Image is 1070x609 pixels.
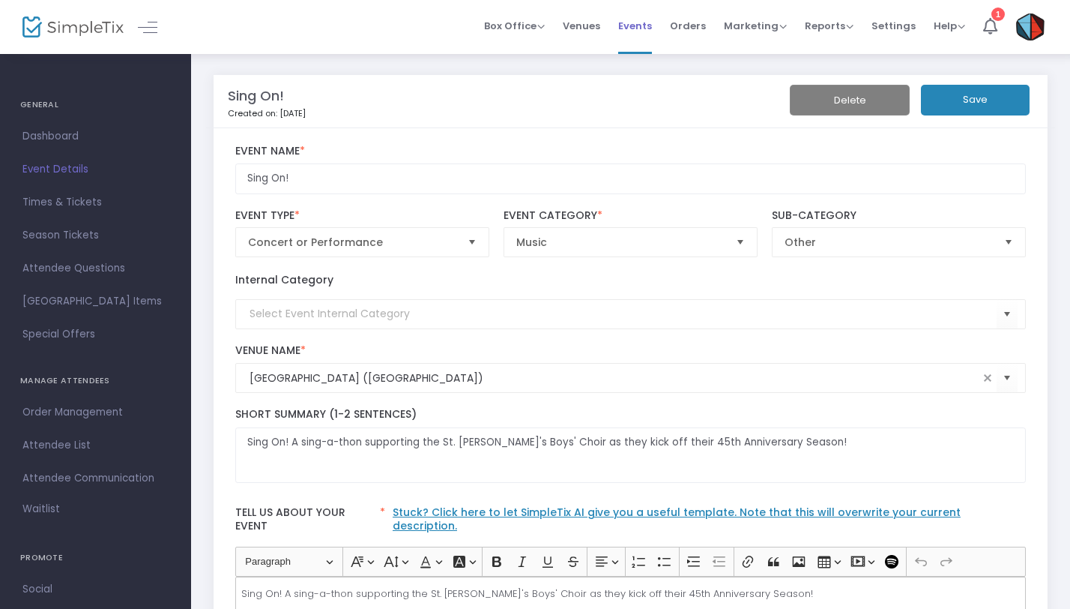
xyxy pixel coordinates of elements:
label: Internal Category [235,272,333,288]
h4: PROMOTE [20,543,171,573]
span: Reports [805,19,853,33]
span: Attendee Communication [22,469,169,488]
span: Settings [871,7,916,45]
label: Event Name [235,145,1027,158]
span: Box Office [484,19,545,33]
label: Event Category [504,209,758,223]
button: Paragraph [238,550,339,574]
span: Marketing [724,19,787,33]
input: Select Event Internal Category [250,306,997,322]
label: Sub-Category [772,209,1026,223]
span: Help [934,19,965,33]
button: Delete [790,85,910,115]
span: Dashboard [22,127,169,146]
span: Event Details [22,160,169,179]
label: Tell us about your event [228,498,1033,547]
span: Times & Tickets [22,193,169,212]
span: Concert or Performance [248,235,456,250]
span: Short Summary (1-2 Sentences) [235,406,417,421]
p: Created on: [DATE] [228,107,765,120]
a: Stuck? Click here to let SimpleTix AI give you a useful template. Note that this will overwrite y... [393,505,961,533]
span: Paragraph [245,553,323,571]
span: clear [979,369,997,387]
span: Orders [670,7,706,45]
span: Waitlist [22,502,60,517]
p: Sing On! A sing-a-thon supporting the St. [PERSON_NAME]'s Boys' Choir as they kick off their 45th... [241,586,1019,601]
label: Venue Name [235,344,1027,358]
button: Select [462,228,483,256]
span: Other [785,235,992,250]
h4: MANAGE ATTENDEES [20,366,171,396]
div: 1 [991,7,1005,21]
button: Select [997,363,1018,394]
label: Event Type [235,209,489,223]
button: Select [997,298,1018,329]
button: Select [998,228,1019,256]
span: Attendee Questions [22,259,169,278]
span: [GEOGRAPHIC_DATA] Items [22,292,169,311]
button: Save [921,85,1030,115]
span: Special Offers [22,325,169,344]
span: Season Tickets [22,226,169,245]
h4: GENERAL [20,90,171,120]
input: Enter Event Name [235,163,1027,194]
div: Editor toolbar [235,547,1027,577]
span: Music [516,235,724,250]
m-panel-title: Sing On! [228,85,284,106]
button: Select [730,228,751,256]
span: Events [618,7,652,45]
span: Venues [563,7,600,45]
span: Order Management [22,403,169,422]
span: Attendee List [22,436,169,455]
input: Select Venue [250,370,979,386]
span: Social [22,580,169,599]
